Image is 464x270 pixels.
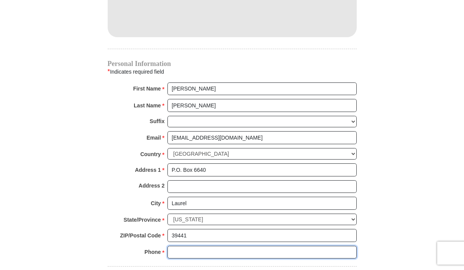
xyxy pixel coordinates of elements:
strong: Suffix [150,116,165,127]
strong: Phone [144,247,161,257]
strong: ZIP/Postal Code [120,230,161,241]
strong: State/Province [124,214,161,225]
strong: Address 1 [135,165,161,175]
strong: City [151,198,161,209]
strong: Email [147,132,161,143]
strong: Address 2 [139,180,165,191]
strong: First Name [133,83,161,94]
div: Indicates required field [108,67,357,77]
strong: Country [140,149,161,160]
strong: Last Name [134,100,161,111]
h4: Personal Information [108,61,357,67]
